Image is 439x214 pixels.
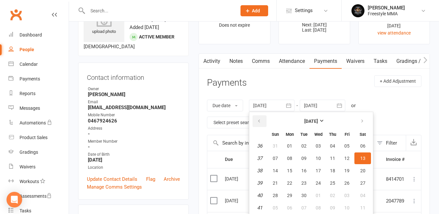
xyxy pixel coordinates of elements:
[8,189,69,204] a: Assessments
[20,193,52,199] div: Assessments
[386,139,397,147] div: Filter
[304,119,318,124] strong: [DATE]
[344,193,350,198] span: 03
[340,177,354,189] button: 26
[311,177,325,189] button: 24
[222,151,268,168] th: Due
[340,165,354,177] button: 19
[84,14,124,35] div: upload photo
[88,144,180,150] strong: -
[146,175,155,183] a: Flag
[139,34,174,39] span: Active member
[351,4,364,17] img: thumb_image1660268831.png
[225,54,247,69] a: Notes
[273,205,278,210] span: 05
[207,135,374,151] input: Search by invoice number
[344,180,350,186] span: 26
[219,22,250,28] span: Does not expire
[360,205,365,210] span: 11
[8,130,69,145] a: Product Sales
[287,156,292,161] span: 08
[268,165,282,177] button: 14
[354,202,371,214] button: 11
[330,168,335,173] span: 18
[330,205,335,210] span: 09
[8,28,69,42] a: Dashboard
[273,143,278,149] span: 31
[301,168,307,173] span: 16
[316,180,321,186] span: 24
[8,145,69,160] a: Gradings
[340,140,354,152] button: 05
[283,190,296,201] button: 29
[360,132,366,137] small: Saturday
[287,205,292,210] span: 06
[268,152,282,164] button: 07
[272,132,279,137] small: Sunday
[354,152,371,164] button: 13
[301,143,307,149] span: 02
[252,8,260,13] span: Add
[287,180,292,186] span: 22
[20,91,35,96] div: Reports
[87,183,142,191] a: Manage Comms Settings
[273,168,278,173] span: 14
[316,205,321,210] span: 08
[297,165,311,177] button: 16
[383,190,407,212] td: 2047789
[340,152,354,164] button: 12
[311,165,325,177] button: 17
[314,132,322,137] small: Wednesday
[364,22,424,29] div: [DATE]
[330,156,335,161] span: 11
[273,156,278,161] span: 07
[340,202,354,214] button: 10
[377,30,411,36] a: view attendance
[268,140,282,152] button: 31
[8,86,69,101] a: Reports
[88,118,180,124] strong: 0467924626
[88,86,180,92] div: Owner
[316,193,321,198] span: 01
[8,160,69,174] a: Waivers
[287,193,292,198] span: 29
[316,143,321,149] span: 03
[330,143,335,149] span: 04
[354,190,371,201] button: 04
[283,152,296,164] button: 08
[309,54,342,69] a: Payments
[88,125,180,132] div: Address
[164,175,180,183] a: Archive
[283,165,296,177] button: 15
[20,135,48,140] div: Product Sales
[84,44,135,50] span: [DEMOGRAPHIC_DATA]
[257,155,262,161] em: 37
[283,177,296,189] button: 22
[20,62,38,67] div: Calendar
[301,156,307,161] span: 09
[297,152,311,164] button: 09
[283,202,296,214] button: 06
[326,177,339,189] button: 25
[311,152,325,164] button: 10
[354,177,371,189] button: 27
[374,135,406,151] button: Filter
[383,168,407,190] td: 8414701
[88,131,180,137] strong: -
[88,151,180,158] div: Date of Birth
[342,54,369,69] a: Waivers
[88,138,180,145] div: Member Number
[344,143,350,149] span: 05
[257,168,262,174] em: 38
[297,202,311,214] button: 07
[268,202,282,214] button: 05
[240,5,268,16] button: Add
[268,190,282,201] button: 28
[207,100,243,111] button: Due date
[329,132,336,137] small: Thursday
[285,22,344,33] p: Next: [DATE] Last: [DATE]
[20,106,40,111] div: Messages
[295,3,313,18] span: Settings
[383,151,407,168] th: Invoice #
[274,54,309,69] a: Attendance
